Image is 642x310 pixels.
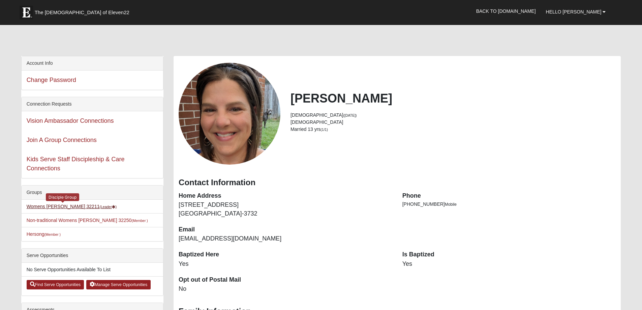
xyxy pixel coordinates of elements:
a: Hello [PERSON_NAME] [541,3,611,20]
a: Non-traditional Womens [PERSON_NAME] 32250(Member ) [27,218,148,223]
small: ([DATE]) [343,113,357,117]
dt: Phone [402,192,616,200]
a: Hersong(Member ) [27,231,61,237]
div: Account Info [22,56,163,71]
a: Womens [PERSON_NAME] 32211(Leader) [27,204,117,209]
div: Serve Opportunities [22,249,163,263]
a: Change Password [27,77,76,83]
dt: Home Address [179,192,392,200]
a: Find Serve Opportunities [27,280,84,289]
dd: Yes [179,260,392,269]
div: Groups [22,186,163,200]
small: (Member ) [44,232,61,236]
li: Married 13 yrs [291,126,616,133]
a: The [DEMOGRAPHIC_DATA] of Eleven22 [16,2,151,19]
dt: Email [179,225,392,234]
span: Mobile [445,202,457,207]
li: [PHONE_NUMBER] [402,201,616,208]
small: (Member ) [131,219,148,223]
dd: [STREET_ADDRESS] [GEOGRAPHIC_DATA]-3732 [179,201,392,218]
a: Kids Serve Staff Discipleship & Care Connections [27,156,125,172]
h3: Contact Information [179,178,616,188]
img: Eleven22 logo [20,6,33,19]
dd: [EMAIL_ADDRESS][DOMAIN_NAME] [179,234,392,243]
div: Connection Requests [22,97,163,111]
div: Disciple Group [46,193,79,201]
a: Back to [DOMAIN_NAME] [471,3,541,20]
dt: Opt out of Postal Mail [179,276,392,284]
li: [DEMOGRAPHIC_DATA] [291,112,616,119]
a: View Fullsize Photo [179,63,280,165]
dt: Baptized Here [179,250,392,259]
dt: Is Baptized [402,250,616,259]
small: (1/1) [320,128,328,132]
li: [DEMOGRAPHIC_DATA] [291,119,616,126]
a: Join A Group Connections [27,137,97,143]
a: Manage Serve Opportunities [86,280,151,289]
span: Hello [PERSON_NAME] [546,9,602,15]
a: Vision Ambassador Connections [27,117,114,124]
li: No Serve Opportunities Available To List [22,263,163,277]
h2: [PERSON_NAME] [291,91,616,106]
small: (Leader ) [99,205,117,209]
span: The [DEMOGRAPHIC_DATA] of Eleven22 [35,9,129,16]
dd: No [179,285,392,293]
dd: Yes [402,260,616,269]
